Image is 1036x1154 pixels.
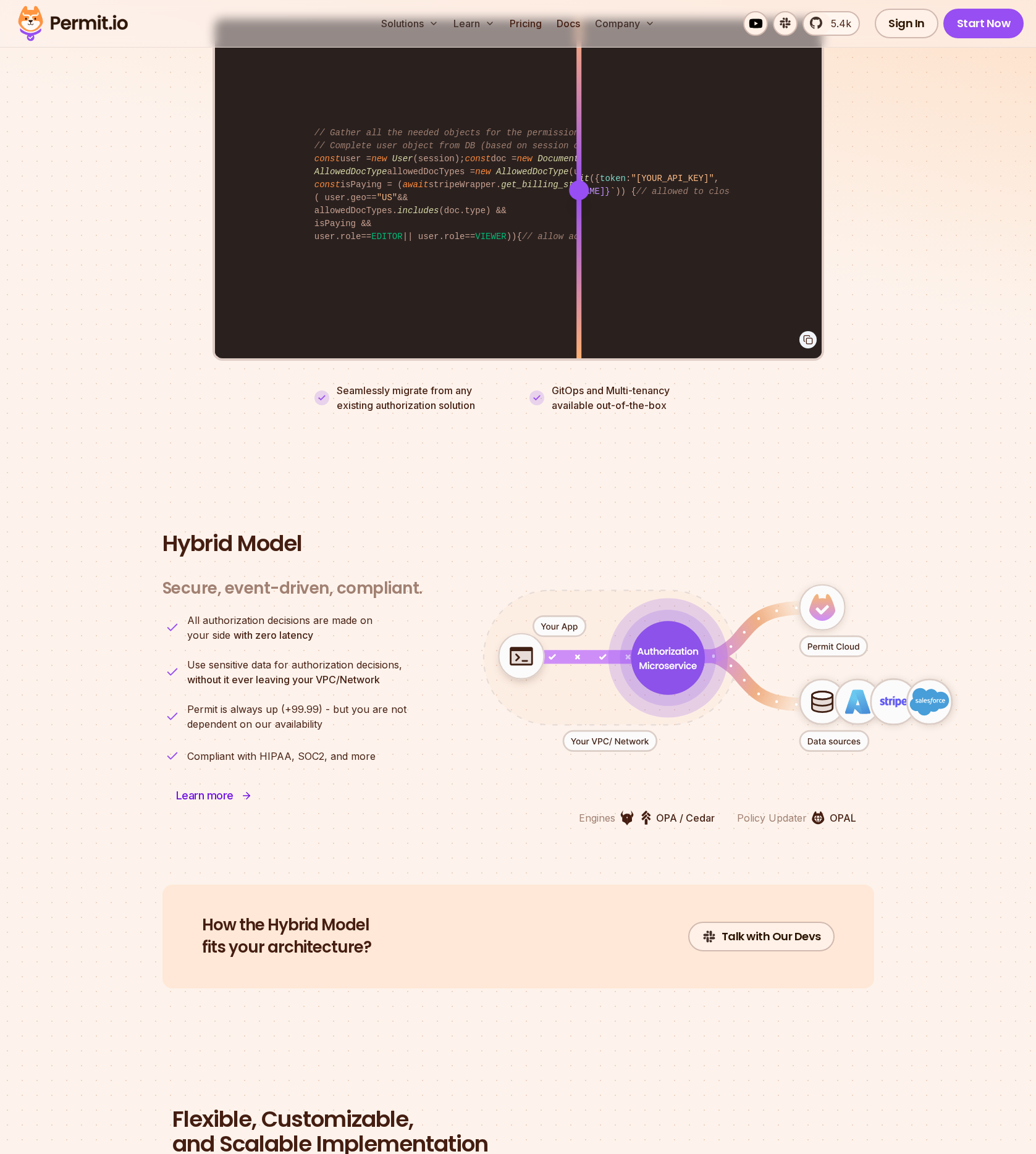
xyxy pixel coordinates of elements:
[505,11,547,36] a: Pricing
[397,206,439,216] span: includes
[449,11,500,36] button: Learn
[444,232,465,242] span: role
[579,811,615,825] p: Engines
[688,922,835,951] a: Talk with Our Devs
[631,174,714,183] span: "[YOUR_API_KEY]"
[202,914,371,959] h2: fits your architecture?
[351,193,366,203] span: geo
[187,673,380,686] strong: without it ever leaving your VPC/Network
[162,781,263,811] a: Learn more
[496,167,569,177] span: AllowedDocType
[162,578,423,599] h3: Secure, event-driven, compliant.
[737,811,807,825] p: Policy Updater
[314,141,725,151] span: // Complete user object from DB (based on session object, only 3 DB queries...)
[600,174,626,183] span: token
[636,187,766,196] span: // allowed to close issue
[340,232,361,242] span: role
[403,180,429,190] span: await
[802,11,860,36] a: 5.4k
[234,629,313,641] strong: with zero latency
[537,154,579,164] span: Document
[465,206,486,216] span: type
[875,9,938,38] a: Sign In
[187,702,406,731] p: dependent on our availability
[522,232,600,242] span: // allow access
[187,613,373,628] span: All authorization decisions are made on
[445,549,991,788] div: animation
[830,811,856,825] p: OPAL
[314,128,610,138] span: // Gather all the needed objects for the permission check
[187,702,406,717] span: Permit is always up (+99.99) - but you are not
[314,167,387,177] span: AllowedDocType
[12,2,133,44] img: Permit logo
[314,154,340,164] span: const
[172,1107,864,1132] span: Flexible, Customizable,
[306,117,730,253] code: user = (session); doc = ( , , session. ); allowedDocTypes = (user. ); isPaying = ( stripeWrapper....
[656,811,715,825] p: OPA / Cedar
[552,11,585,36] a: Docs
[376,11,444,36] button: Solutions
[517,154,533,164] span: new
[176,787,234,804] span: Learn more
[475,232,506,242] span: VIEWER
[552,383,670,413] p: GitOps and Multi-tenancy available out-of-the-box
[371,232,402,242] span: EDITOR
[392,154,413,164] span: User
[465,154,491,164] span: const
[590,11,660,36] button: Company
[337,383,507,413] p: Seamlessly migrate from any existing authorization solution
[314,180,340,190] span: const
[823,16,851,31] span: 5.4k
[187,657,402,672] span: Use sensitive data for authorization decisions,
[501,180,594,190] span: get_billing_status
[475,167,491,177] span: new
[162,531,874,556] h2: Hybrid Model
[202,914,371,937] span: How the Hybrid Model
[943,9,1024,38] a: Start Now
[187,613,373,642] p: your side
[371,154,387,164] span: new
[187,749,376,764] p: Compliant with HIPAA, SOC2, and more
[377,193,398,203] span: "US"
